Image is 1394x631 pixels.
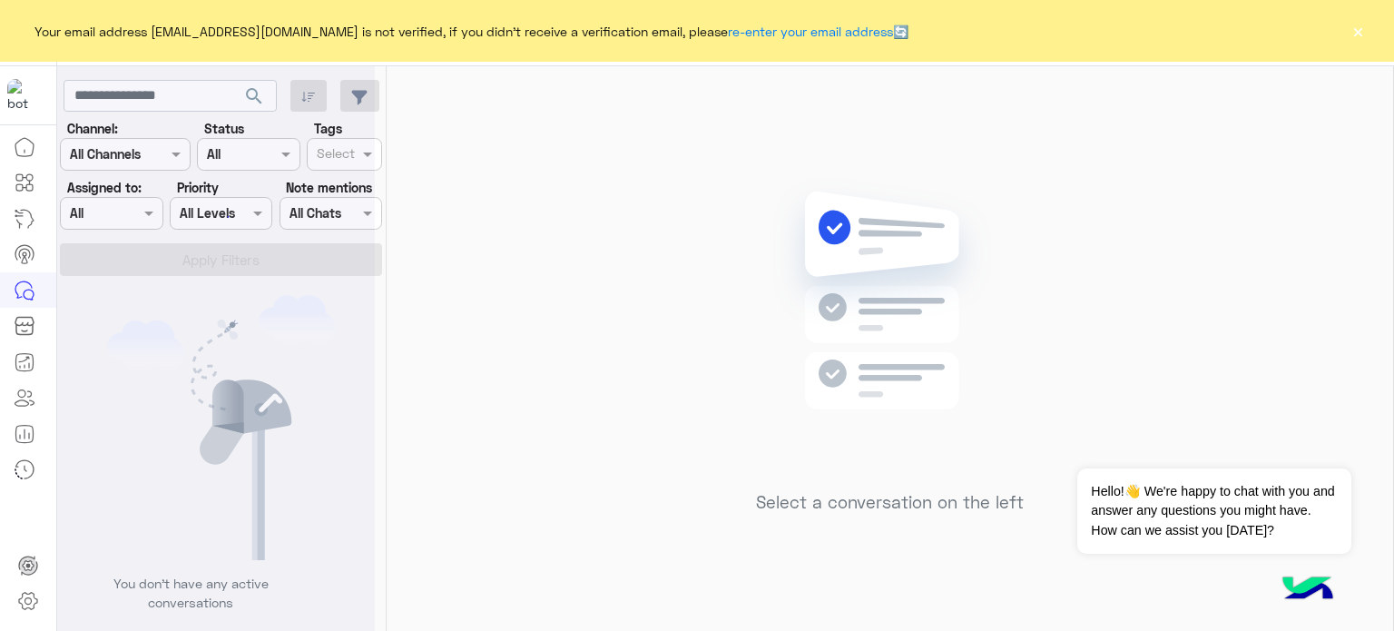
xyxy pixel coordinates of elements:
[759,177,1021,478] img: no messages
[7,79,40,112] img: 919860931428189
[756,492,1024,513] h5: Select a conversation on the left
[1276,558,1340,622] img: hulul-logo.png
[1349,22,1367,40] button: ×
[1077,468,1350,554] span: Hello!👋 We're happy to chat with you and answer any questions you might have. How can we assist y...
[34,22,908,41] span: Your email address [EMAIL_ADDRESS][DOMAIN_NAME] is not verified, if you didn't receive a verifica...
[728,24,893,39] a: re-enter your email address
[314,143,355,167] div: Select
[200,201,231,232] div: loading...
